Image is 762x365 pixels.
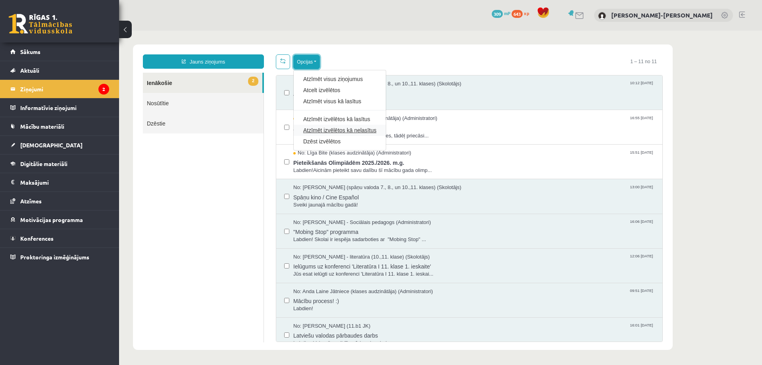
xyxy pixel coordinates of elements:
[184,56,257,64] a: Atcelt izvēlētos
[174,188,312,196] span: No: [PERSON_NAME] - Sociālais pedagogs (Administratori)
[20,173,109,191] legend: Maksājumi
[598,12,606,20] img: Martins Frīdenbergs-Tomašs
[512,10,533,16] a: 643 xp
[20,123,64,130] span: Mācību materiāli
[20,80,109,98] legend: Ziņojumi
[10,42,109,61] a: Sākums
[492,10,503,18] span: 309
[512,10,523,18] span: 643
[509,50,535,56] span: 10:12 [DATE]
[20,197,42,205] span: Atzīmes
[20,48,40,55] span: Sākums
[10,192,109,210] a: Atzīmes
[174,161,535,171] span: Spāņu kino / Cine Español
[174,240,535,247] span: Jūs esat ielūgti uz konferenci 'Literatūra I 11. klase 1. ieskai...
[184,67,257,75] a: Atzīmēt visus kā lasītus
[174,274,535,282] span: Labdien!
[20,216,83,223] span: Motivācijas programma
[611,11,713,19] a: [PERSON_NAME]-[PERSON_NAME]
[10,211,109,229] a: Motivācijas programma
[509,153,535,159] span: 13:00 [DATE]
[10,136,109,154] a: [DEMOGRAPHIC_DATA]
[20,98,109,117] legend: Informatīvie ziņojumi
[174,39,267,120] div: Opcijas
[509,188,535,194] span: 16:06 [DATE]
[20,160,67,167] span: Digitālie materiāli
[24,62,144,83] a: Nosūtītie
[505,24,544,38] span: 1 – 11 no 11
[20,253,89,261] span: Proktoringa izmēģinājums
[24,42,143,62] a: 2Ienākošie
[174,223,311,230] span: No: [PERSON_NAME] - literatūra (10.,11. klase) (Skolotājs)
[174,50,535,74] a: No: [PERSON_NAME] (spāņu valoda 7., 8., un 10.,11. klases) (Skolotājs) 10:12 [DATE] Atgādinājums!...
[10,61,109,79] a: Aktuāli
[174,292,251,299] span: No: [PERSON_NAME] (11.b1 JK)
[174,230,535,240] span: Ielūgums uz konferenci 'Literatūra I 11. klase 1. ieskaite'
[509,257,535,263] span: 09:51 [DATE]
[10,98,109,117] a: Informatīvie ziņojumi
[184,107,257,115] a: Dzēst izvēlētos
[174,153,342,161] span: No: [PERSON_NAME] (spāņu valoda 7., 8., un 10.,11. klases) (Skolotājs)
[174,257,535,282] a: No: Anda Laine Jātniece (klases audzinātāja) (Administratori) 09:51 [DATE] Mācību process! :) Lab...
[174,299,535,309] span: Latviešu valodas pārbaudes darbs
[174,265,535,274] span: Mācību process! :)
[20,67,39,74] span: Aktuāli
[174,119,535,143] a: No: Līga Bite (klases audzinātāja) (Administratori) 15:51 [DATE] Pieteikšanās Olimpiādēm 2025./20...
[20,141,83,149] span: [DEMOGRAPHIC_DATA]
[184,96,257,104] a: Atzīmēt izvēlētos kā nelasītus
[509,223,535,229] span: 12:06 [DATE]
[174,24,201,39] button: Opcijas
[174,188,535,213] a: No: [PERSON_NAME] - Sociālais pedagogs (Administratori) 16:06 [DATE] "Mobing Stop" programma Labd...
[174,67,535,75] span: ¡Buenos días, estudiante de español
[174,205,535,213] span: Labdien! Skolai ir iespēja sadarboties ar "Mobing Stop" ...
[10,173,109,191] a: Maksājumi
[174,195,535,205] span: "Mobing Stop" programma
[20,235,54,242] span: Konferences
[174,171,535,178] span: Sveiki jaunajā mācību gadā!
[174,102,535,109] span: Labdien!Vēlamies ar Jums labāk iepazīties, tādēļ priecāsi...
[509,84,535,90] span: 16:55 [DATE]
[492,10,510,16] a: 309 mP
[9,14,72,34] a: Rīgas 1. Tālmācības vidusskola
[174,92,535,102] span: Ārpusstundu aktivitātes
[184,85,257,93] a: Atzīmēt izvēlētos kā lasītus
[174,153,535,178] a: No: [PERSON_NAME] (spāņu valoda 7., 8., un 10.,11. klases) (Skolotājs) 13:00 [DATE] Spāņu kino / ...
[10,248,109,266] a: Proktoringa izmēģinājums
[174,223,535,247] a: No: [PERSON_NAME] - literatūra (10.,11. klase) (Skolotājs) 12:06 [DATE] Ielūgums uz konferenci 'L...
[174,309,535,317] span: Labdien,Vakardien pildīju pārbaudes darbu un esmu ...
[10,80,109,98] a: Ziņojumi2
[524,10,529,16] span: xp
[174,257,314,265] span: No: Anda Laine Jātniece (klases audzinātāja) (Administratori)
[184,44,257,52] a: Atzīmēt visus ziņojumus
[509,292,535,298] span: 16:01 [DATE]
[174,136,535,144] span: Labdien!Aicinām pieteikt savu dalību šī mācību gada olimp...
[174,84,535,109] a: No: Anda Laine Jātniece (klases audzinātāja) (Administratori) 16:55 [DATE] Ārpusstundu aktivitāte...
[10,117,109,135] a: Mācību materiāli
[174,57,535,67] span: Atgādinājums! Spāņu valoda
[509,119,535,125] span: 15:51 [DATE]
[504,10,510,16] span: mP
[129,46,139,55] span: 2
[10,154,109,173] a: Digitālie materiāli
[174,119,292,126] span: No: Līga Bite (klases audzinātāja) (Administratori)
[24,83,144,103] a: Dzēstie
[24,24,145,38] a: Jauns ziņojums
[10,229,109,247] a: Konferences
[174,292,535,317] a: No: [PERSON_NAME] (11.b1 JK) 16:01 [DATE] Latviešu valodas pārbaudes darbs Labdien,Vakardien pild...
[174,126,535,136] span: Pieteikšanās Olimpiādēm 2025./2026. m.g.
[98,84,109,95] i: 2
